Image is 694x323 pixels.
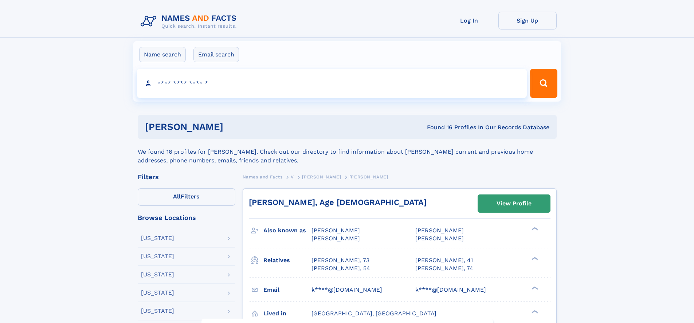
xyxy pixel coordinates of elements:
[415,264,473,272] a: [PERSON_NAME], 74
[263,254,311,267] h3: Relatives
[141,235,174,241] div: [US_STATE]
[311,235,360,242] span: [PERSON_NAME]
[302,172,341,181] a: [PERSON_NAME]
[311,264,370,272] a: [PERSON_NAME], 54
[291,172,294,181] a: V
[138,188,235,206] label: Filters
[415,256,473,264] a: [PERSON_NAME], 41
[138,12,243,31] img: Logo Names and Facts
[138,214,235,221] div: Browse Locations
[141,272,174,277] div: [US_STATE]
[415,235,464,242] span: [PERSON_NAME]
[263,284,311,296] h3: Email
[138,174,235,180] div: Filters
[530,227,538,231] div: ❯
[311,227,360,234] span: [PERSON_NAME]
[498,12,557,29] a: Sign Up
[530,309,538,314] div: ❯
[311,310,436,317] span: [GEOGRAPHIC_DATA], [GEOGRAPHIC_DATA]
[415,227,464,234] span: [PERSON_NAME]
[325,123,549,131] div: Found 16 Profiles In Our Records Database
[243,172,283,181] a: Names and Facts
[249,198,427,207] a: [PERSON_NAME], Age [DEMOGRAPHIC_DATA]
[263,307,311,320] h3: Lived in
[497,195,532,212] div: View Profile
[530,69,557,98] button: Search Button
[138,139,557,165] div: We found 16 profiles for [PERSON_NAME]. Check out our directory to find information about [PERSON...
[141,253,174,259] div: [US_STATE]
[141,290,174,296] div: [US_STATE]
[263,224,311,237] h3: Also known as
[145,122,325,131] h1: [PERSON_NAME]
[302,174,341,180] span: [PERSON_NAME]
[349,174,388,180] span: [PERSON_NAME]
[530,256,538,261] div: ❯
[141,308,174,314] div: [US_STATE]
[440,12,498,29] a: Log In
[193,47,239,62] label: Email search
[478,195,550,212] a: View Profile
[173,193,181,200] span: All
[291,174,294,180] span: V
[139,47,186,62] label: Name search
[311,256,369,264] a: [PERSON_NAME], 73
[530,285,538,290] div: ❯
[137,69,527,98] input: search input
